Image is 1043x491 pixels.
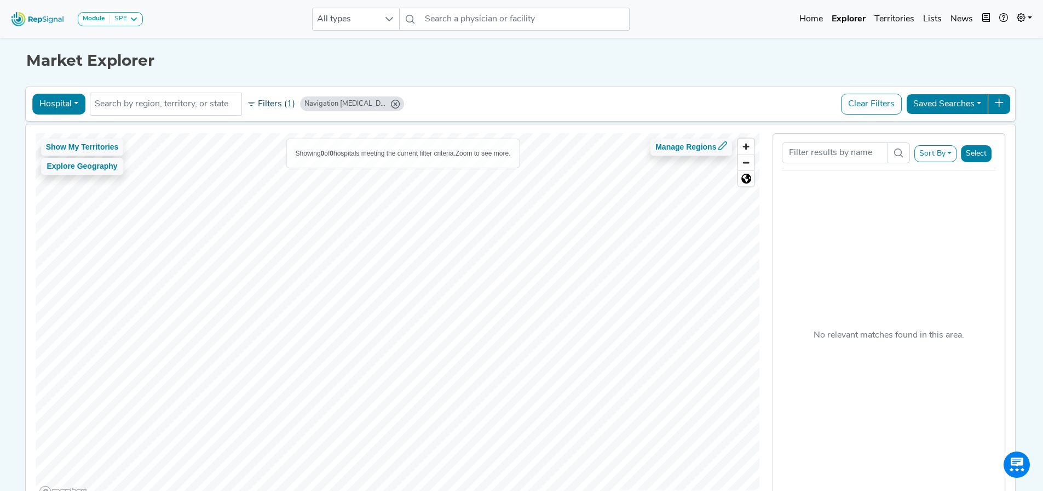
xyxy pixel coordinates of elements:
button: Saved Searches [906,94,988,115]
button: Reset bearing to north [738,170,754,186]
div: No relevant matches found in this area. [814,329,964,342]
a: Explorer [827,8,870,30]
a: Lists [919,8,946,30]
input: Search a physician or facility [420,8,630,31]
a: Home [795,8,827,30]
button: Explore Geography [41,158,124,175]
button: Zoom in [738,139,754,155]
h1: Market Explorer [26,52,1017,70]
span: Zoom out [738,155,754,170]
button: Select [961,145,992,162]
div: SPE [110,15,127,24]
button: Hospital [32,94,85,115]
div: Navigation [MEDICAL_DATA] (Min: 1, Max: 10) [304,99,387,109]
b: 0 [321,150,325,157]
a: News [946,8,977,30]
div: Navigation Bronchoscopy (Min: 1, Max: 10) [300,96,404,111]
button: Manage Regions [650,139,732,156]
span: All types [313,8,378,30]
strong: Module [83,15,105,22]
span: Zoom to see more. [456,150,511,157]
button: Intel Book [977,8,995,30]
button: Show My Territories [41,139,124,156]
span: Reset zoom [738,171,754,186]
button: ModuleSPE [78,12,143,26]
input: Search Term [782,142,888,163]
b: 0 [330,150,333,157]
button: Sort By [914,145,957,162]
button: Filters (1) [244,95,298,113]
a: Territories [870,8,919,30]
button: Clear Filters [841,94,902,115]
button: Zoom out [738,155,754,170]
input: Search by region, territory, or state [95,98,237,111]
span: Showing of hospitals meeting the current filter criteria. [296,150,456,157]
